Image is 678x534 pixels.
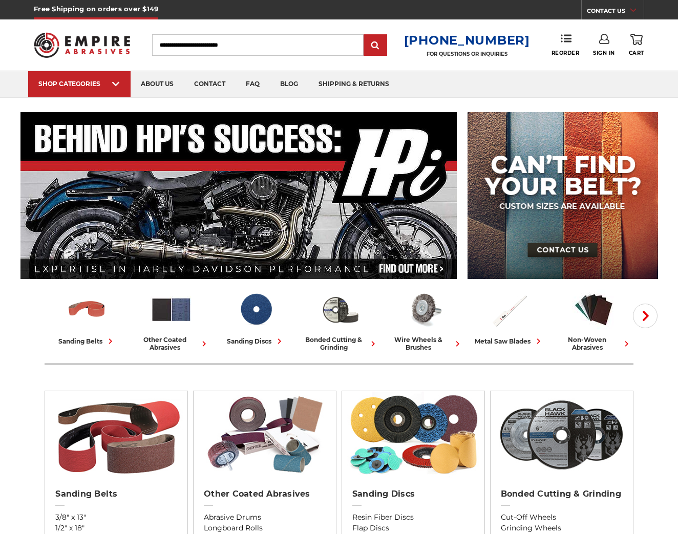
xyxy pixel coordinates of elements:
[475,336,544,347] div: metal saw blades
[133,288,209,351] a: other coated abrasives
[404,33,530,48] a: [PHONE_NUMBER]
[552,50,580,56] span: Reorder
[55,489,177,499] h2: Sanding Belts
[133,336,209,351] div: other coated abrasives
[488,288,531,331] img: Metal Saw Blades
[184,71,236,97] a: contact
[34,26,130,64] img: Empire Abrasives
[319,288,362,331] img: Bonded Cutting & Grinding
[552,34,580,56] a: Reorder
[387,336,463,351] div: wire wheels & brushes
[302,336,378,351] div: bonded cutting & grinding
[633,304,658,328] button: Next
[347,391,480,478] img: Sanding Discs
[468,112,658,279] img: promo banner for custom belts.
[629,50,644,56] span: Cart
[235,288,277,331] img: Sanding Discs
[66,288,108,331] img: Sanding Belts
[20,112,457,279] img: Banner for an interview featuring Horsepower Inc who makes Harley performance upgrades featured o...
[556,288,632,351] a: non-woven abrasives
[204,489,326,499] h2: Other Coated Abrasives
[204,523,326,533] a: Longboard Rolls
[352,512,474,523] a: Resin Fiber Discs
[50,391,183,478] img: Sanding Belts
[495,391,628,478] img: Bonded Cutting & Grinding
[38,80,120,88] div: SHOP CATEGORIES
[49,288,125,347] a: sanding belts
[593,50,615,56] span: Sign In
[55,512,177,523] a: 3/8" x 13"
[352,523,474,533] a: Flap Discs
[302,288,378,351] a: bonded cutting & grinding
[404,288,446,331] img: Wire Wheels & Brushes
[501,523,623,533] a: Grinding Wheels
[131,71,184,97] a: about us
[270,71,308,97] a: blog
[573,288,615,331] img: Non-woven Abrasives
[629,34,644,56] a: Cart
[501,512,623,523] a: Cut-Off Wheels
[218,288,294,347] a: sanding discs
[404,51,530,57] p: FOR QUESTIONS OR INQUIRIES
[55,523,177,533] a: 1/2" x 18"
[58,336,116,347] div: sanding belts
[308,71,399,97] a: shipping & returns
[199,391,331,478] img: Other Coated Abrasives
[150,288,193,331] img: Other Coated Abrasives
[236,71,270,97] a: faq
[501,489,623,499] h2: Bonded Cutting & Grinding
[365,35,386,56] input: Submit
[387,288,463,351] a: wire wheels & brushes
[204,512,326,523] a: Abrasive Drums
[471,288,547,347] a: metal saw blades
[227,336,285,347] div: sanding discs
[587,5,644,19] a: CONTACT US
[556,336,632,351] div: non-woven abrasives
[352,489,474,499] h2: Sanding Discs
